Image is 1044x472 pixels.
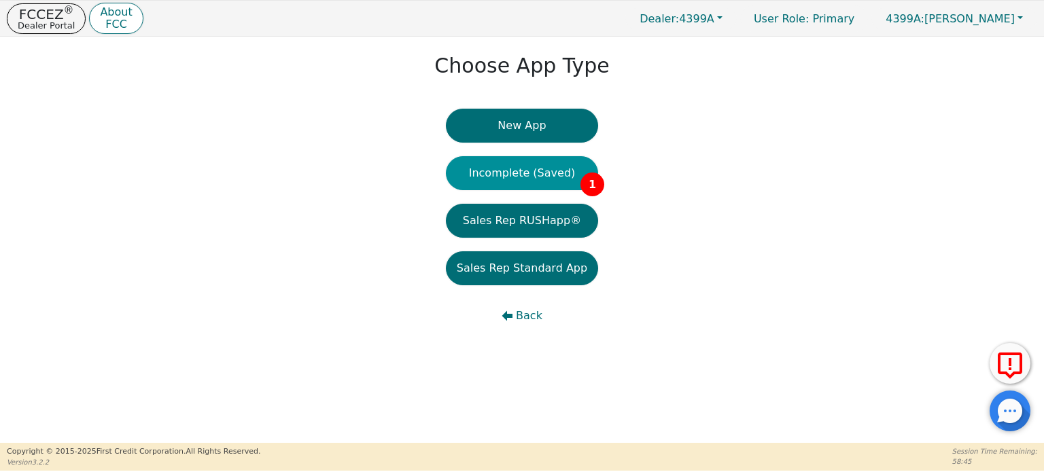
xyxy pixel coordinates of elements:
[446,299,598,333] button: Back
[640,12,679,25] span: Dealer:
[446,251,598,285] button: Sales Rep Standard App
[7,3,86,34] button: FCCEZ®Dealer Portal
[740,5,868,32] a: User Role: Primary
[186,447,260,456] span: All Rights Reserved.
[990,343,1030,384] button: Report Error to FCC
[18,21,75,30] p: Dealer Portal
[886,12,924,25] span: 4399A:
[754,12,809,25] span: User Role :
[446,109,598,143] button: New App
[740,5,868,32] p: Primary
[516,308,542,324] span: Back
[100,19,132,30] p: FCC
[952,456,1037,467] p: 58:45
[100,7,132,18] p: About
[952,446,1037,456] p: Session Time Remaining:
[580,173,604,196] span: 1
[871,8,1037,29] button: 4399A:[PERSON_NAME]
[446,204,598,238] button: Sales Rep RUSHapp®
[18,7,75,21] p: FCCEZ
[434,54,609,78] h1: Choose App Type
[446,156,598,190] button: Incomplete (Saved)1
[7,446,260,458] p: Copyright © 2015- 2025 First Credit Corporation.
[7,457,260,467] p: Version 3.2.2
[64,4,74,16] sup: ®
[89,3,143,35] button: AboutFCC
[886,12,1015,25] span: [PERSON_NAME]
[640,12,714,25] span: 4399A
[625,8,737,29] button: Dealer:4399A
